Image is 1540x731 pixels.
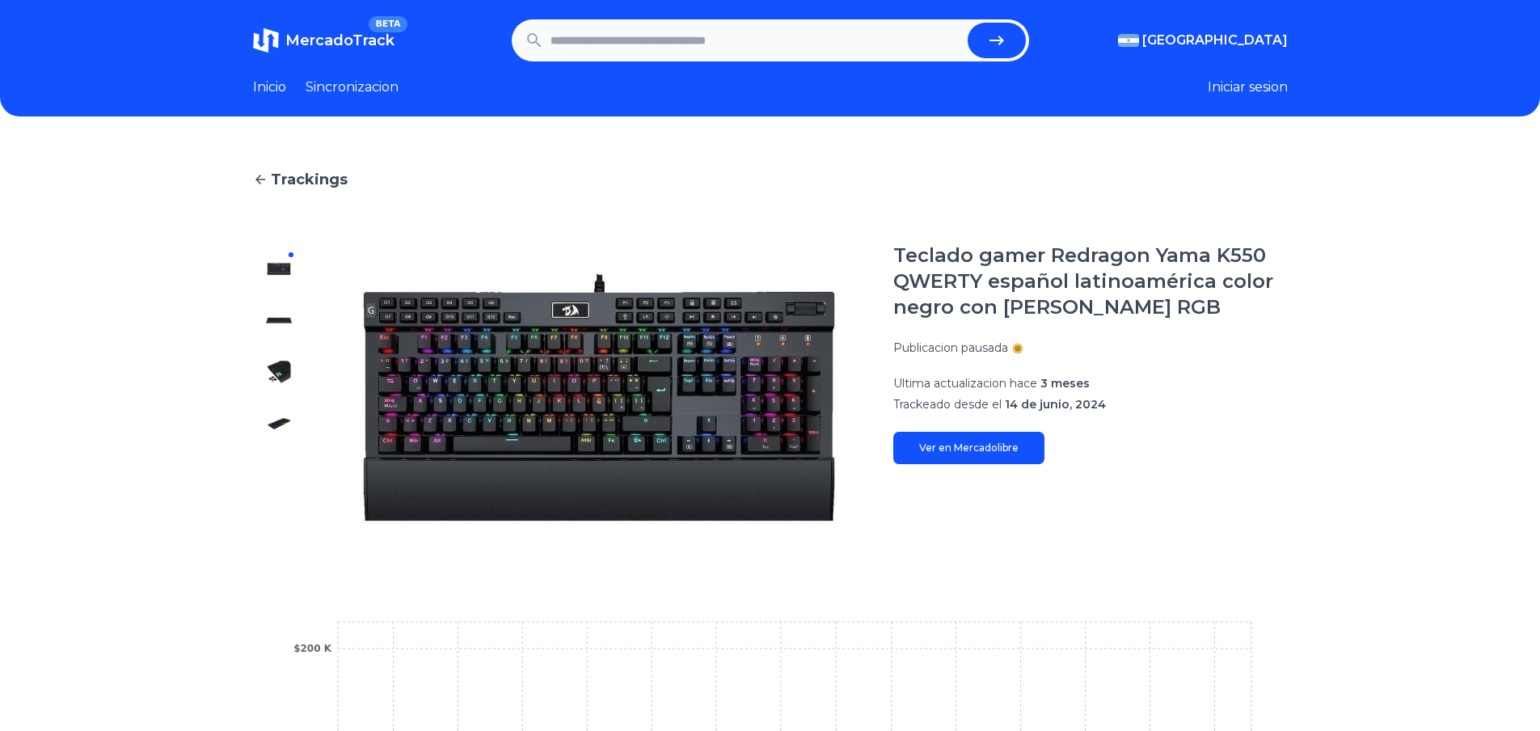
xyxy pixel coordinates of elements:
a: Inicio [253,78,286,97]
img: Teclado gamer Redragon Yama K550 QWERTY español latinoamérica color negro con luz RGB [266,256,292,281]
tspan: $200 K [293,643,332,654]
span: BETA [369,16,407,32]
button: Iniciar sesion [1208,78,1288,97]
span: Trackeado desde el [893,397,1002,412]
span: 14 de junio, 2024 [1005,397,1106,412]
span: [GEOGRAPHIC_DATA] [1142,31,1288,50]
a: MercadoTrackBETA [253,27,394,53]
span: Trackings [271,168,348,191]
span: Ultima actualizacion hace [893,376,1037,391]
img: Argentina [1118,34,1139,47]
img: MercadoTrack [253,27,279,53]
a: Sincronizacion [306,78,399,97]
img: Teclado gamer Redragon Yama K550 QWERTY español latinoamérica color negro con luz RGB [266,307,292,333]
a: Ver en Mercadolibre [893,432,1044,464]
a: Trackings [253,168,1288,191]
img: Teclado gamer Redragon Yama K550 QWERTY español latinoamérica color negro con luz RGB [266,514,292,540]
button: [GEOGRAPHIC_DATA] [1118,31,1288,50]
p: Publicacion pausada [893,340,1008,356]
span: MercadoTrack [285,32,394,49]
h1: Teclado gamer Redragon Yama K550 QWERTY español latinoamérica color negro con [PERSON_NAME] RGB [893,243,1288,320]
img: Teclado gamer Redragon Yama K550 QWERTY español latinoamérica color negro con luz RGB [266,463,292,488]
img: Teclado gamer Redragon Yama K550 QWERTY español latinoamérica color negro con luz RGB [266,359,292,385]
img: Teclado gamer Redragon Yama K550 QWERTY español latinoamérica color negro con luz RGB [337,243,861,553]
img: Teclado gamer Redragon Yama K550 QWERTY español latinoamérica color negro con luz RGB [266,411,292,437]
span: 3 meses [1040,376,1090,391]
